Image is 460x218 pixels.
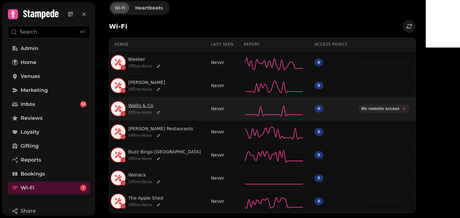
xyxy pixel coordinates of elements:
[21,128,39,136] span: Loyalty
[211,129,224,135] p: Never
[128,87,152,92] span: Offline : None
[315,105,323,112] div: 0
[315,82,323,89] div: 0
[128,125,193,132] a: [PERSON_NAME] Restaurants
[21,73,40,80] span: Venues
[211,152,224,158] p: Never
[128,195,163,201] a: The Apple Shed
[109,22,127,31] h2: Wi-Fi
[8,126,90,138] a: Loyalty
[21,184,35,192] span: Wi-Fi
[21,45,38,52] span: Admin
[315,174,323,182] div: 0
[8,26,90,38] button: Search⌘K
[128,179,152,184] span: Offline : None
[114,42,201,47] div: Venue
[211,42,233,47] div: Last seen
[8,182,90,194] a: Wi-Fi7
[211,175,224,181] p: Never
[128,79,165,86] a: [PERSON_NAME]
[128,56,162,62] a: Bleeker
[128,110,152,115] span: Offline : None
[315,197,323,205] div: 0
[8,140,90,152] a: Gifting
[20,28,37,36] p: Search
[361,107,399,111] span: No remote access
[82,186,84,190] span: 7
[315,151,323,159] div: 0
[359,105,409,113] button: No remote access
[211,106,224,112] p: Never
[135,6,163,10] span: Heartbeats
[128,133,152,138] span: Offline : None
[130,4,168,12] button: Heartbeats
[81,102,86,106] span: 12
[244,42,304,47] div: Report
[211,82,224,89] p: Never
[128,102,162,109] a: Wallis & Co
[315,42,347,47] div: Access points
[315,59,323,66] div: 0
[8,112,90,125] a: Reviews
[21,59,36,66] span: Home
[21,170,45,178] span: Bookings
[111,3,129,13] a: Wi-Fi
[128,172,162,178] a: Wahaca
[128,64,152,69] span: Offline : None
[128,156,152,161] span: Offline : None
[8,168,90,180] a: Bookings
[21,100,35,108] span: Inbox
[8,98,90,111] a: Inbox12
[78,29,87,35] div: ⌘K
[115,5,125,11] div: Wi-Fi
[21,207,36,215] span: Share
[8,154,90,166] a: Reports
[8,84,90,97] a: Marketing
[21,156,41,164] span: Reports
[211,198,224,204] p: Never
[8,56,90,69] a: Home
[8,70,90,83] a: Venues
[8,42,90,55] a: Admin
[128,149,201,155] a: Buzz Bingo [GEOGRAPHIC_DATA]
[128,202,152,208] span: Offline : None
[21,87,48,94] span: Marketing
[211,59,224,66] p: Never
[315,128,323,136] div: 0
[8,205,90,217] button: Share
[21,142,39,150] span: Gifting
[21,114,42,122] span: Reviews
